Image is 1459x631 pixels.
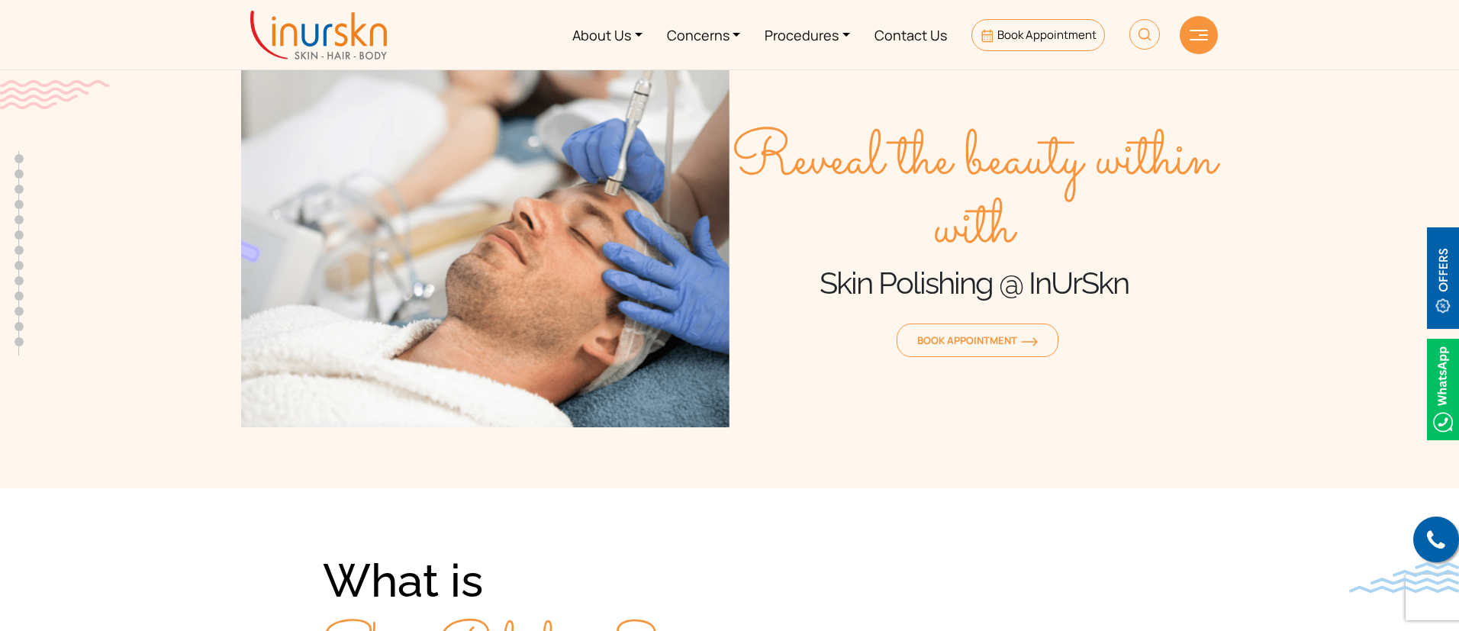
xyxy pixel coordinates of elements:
span: Book Appointment [917,333,1038,347]
span: Reveal the beauty within with [729,127,1218,264]
img: offerBt [1427,227,1459,329]
h1: Skin Polishing @ InUrSkn [729,264,1218,302]
span: Book Appointment [997,27,1097,43]
a: About Us [560,6,655,63]
a: Contact Us [862,6,959,63]
img: Whatsappicon [1427,339,1459,440]
a: Whatsappicon [1427,379,1459,396]
a: Book Appointment [971,19,1105,51]
a: Procedures [752,6,862,63]
img: hamLine.svg [1190,30,1208,40]
a: Concerns [655,6,753,63]
img: HeaderSearch [1129,19,1160,50]
img: bluewave [1349,562,1459,593]
img: orange-arrow [1021,337,1038,346]
img: inurskn-logo [250,11,387,60]
a: Book Appointmentorange-arrow [897,324,1058,357]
